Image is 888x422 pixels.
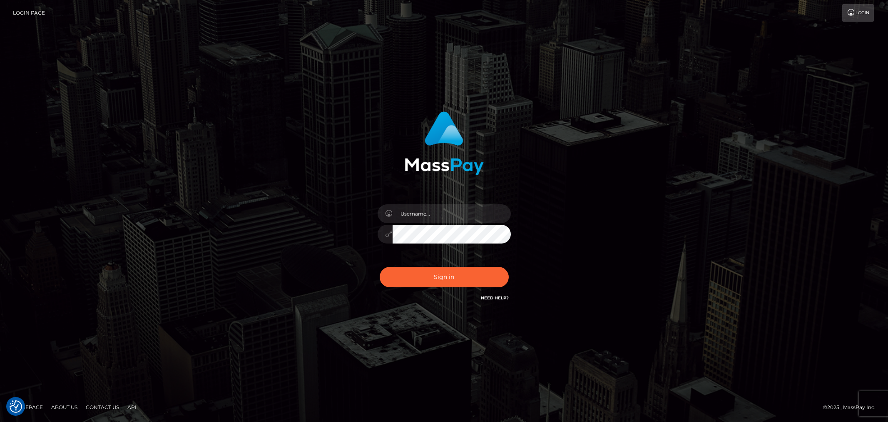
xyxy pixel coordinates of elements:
img: Revisit consent button [10,400,22,413]
div: © 2025 , MassPay Inc. [823,403,882,412]
img: MassPay Login [405,111,484,175]
a: Homepage [9,401,46,414]
a: Contact Us [82,401,122,414]
a: Login [842,4,874,22]
input: Username... [393,204,511,223]
a: API [124,401,140,414]
button: Consent Preferences [10,400,22,413]
a: Need Help? [481,295,509,301]
a: Login Page [13,4,45,22]
button: Sign in [380,267,509,287]
a: About Us [48,401,81,414]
